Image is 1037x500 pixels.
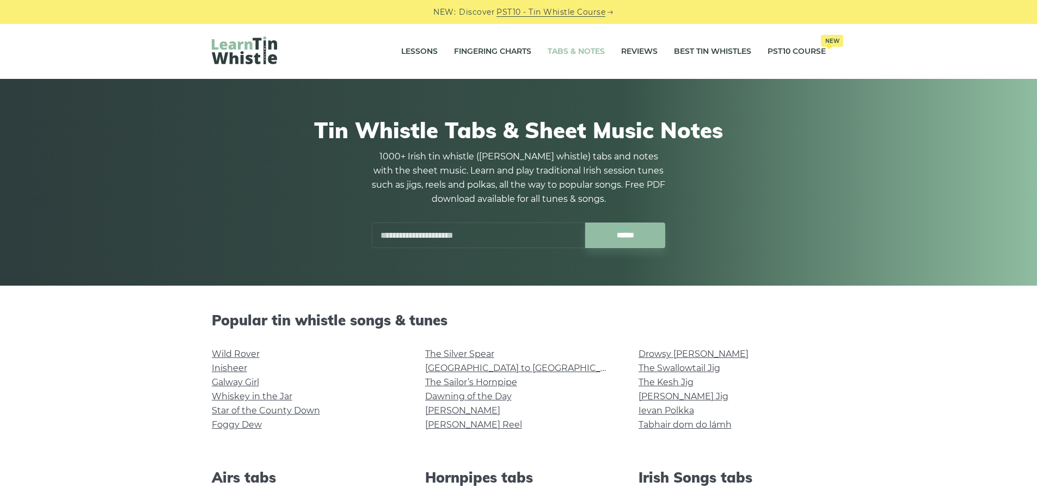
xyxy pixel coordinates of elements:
a: PST10 CourseNew [768,38,826,65]
a: Lessons [401,38,438,65]
a: Tabs & Notes [548,38,605,65]
a: Wild Rover [212,349,260,359]
a: The Silver Spear [425,349,494,359]
a: [GEOGRAPHIC_DATA] to [GEOGRAPHIC_DATA] [425,363,626,373]
a: The Kesh Jig [639,377,694,387]
img: LearnTinWhistle.com [212,36,277,64]
a: [PERSON_NAME] [425,405,500,416]
h2: Airs tabs [212,469,399,486]
a: Galway Girl [212,377,259,387]
a: The Swallowtail Jig [639,363,720,373]
a: Drowsy [PERSON_NAME] [639,349,748,359]
h2: Popular tin whistle songs & tunes [212,312,826,329]
p: 1000+ Irish tin whistle ([PERSON_NAME] whistle) tabs and notes with the sheet music. Learn and pl... [372,150,666,206]
a: Dawning of the Day [425,391,512,402]
a: Ievan Polkka [639,405,694,416]
a: Star of the County Down [212,405,320,416]
h2: Hornpipes tabs [425,469,612,486]
a: [PERSON_NAME] Jig [639,391,728,402]
a: Reviews [621,38,658,65]
a: Foggy Dew [212,419,262,430]
h2: Irish Songs tabs [639,469,826,486]
h1: Tin Whistle Tabs & Sheet Music Notes [212,117,826,143]
a: [PERSON_NAME] Reel [425,419,522,430]
a: Tabhair dom do lámh [639,419,732,430]
span: New [821,35,843,47]
a: Whiskey in the Jar [212,391,292,402]
a: Best Tin Whistles [674,38,751,65]
a: Inisheer [212,363,247,373]
a: Fingering Charts [454,38,531,65]
a: The Sailor’s Hornpipe [425,377,517,387]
